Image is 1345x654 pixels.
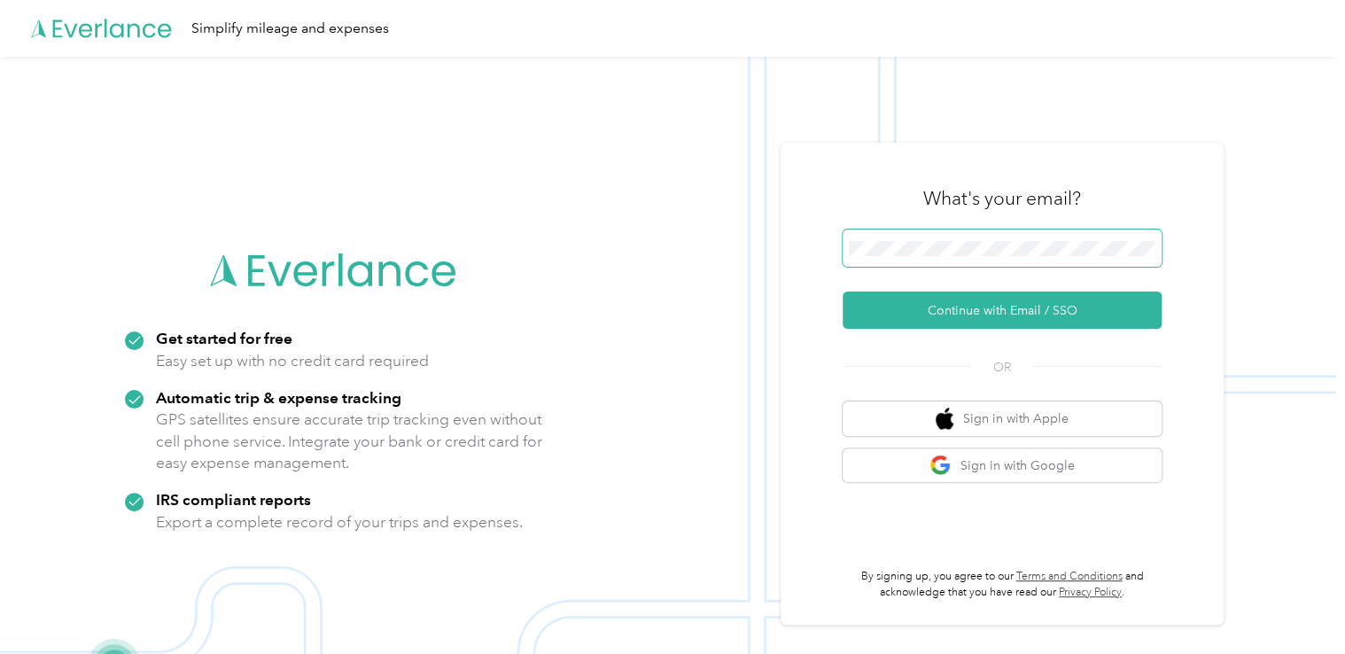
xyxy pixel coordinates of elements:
p: GPS satellites ensure accurate trip tracking even without cell phone service. Integrate your bank... [156,409,543,474]
img: apple logo [936,408,953,430]
div: Simplify mileage and expenses [191,18,389,40]
strong: Automatic trip & expense tracking [156,388,401,407]
img: google logo [929,455,952,477]
strong: IRS compliant reports [156,490,311,509]
strong: Get started for free [156,329,292,347]
p: Export a complete record of your trips and expenses. [156,511,523,533]
button: google logoSign in with Google [843,448,1162,483]
p: Easy set up with no credit card required [156,350,429,372]
a: Terms and Conditions [1016,570,1123,583]
a: Privacy Policy [1059,586,1122,599]
button: apple logoSign in with Apple [843,401,1162,436]
h3: What's your email? [923,186,1081,211]
p: By signing up, you agree to our and acknowledge that you have read our . [843,569,1162,600]
span: OR [971,358,1033,377]
button: Continue with Email / SSO [843,292,1162,329]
